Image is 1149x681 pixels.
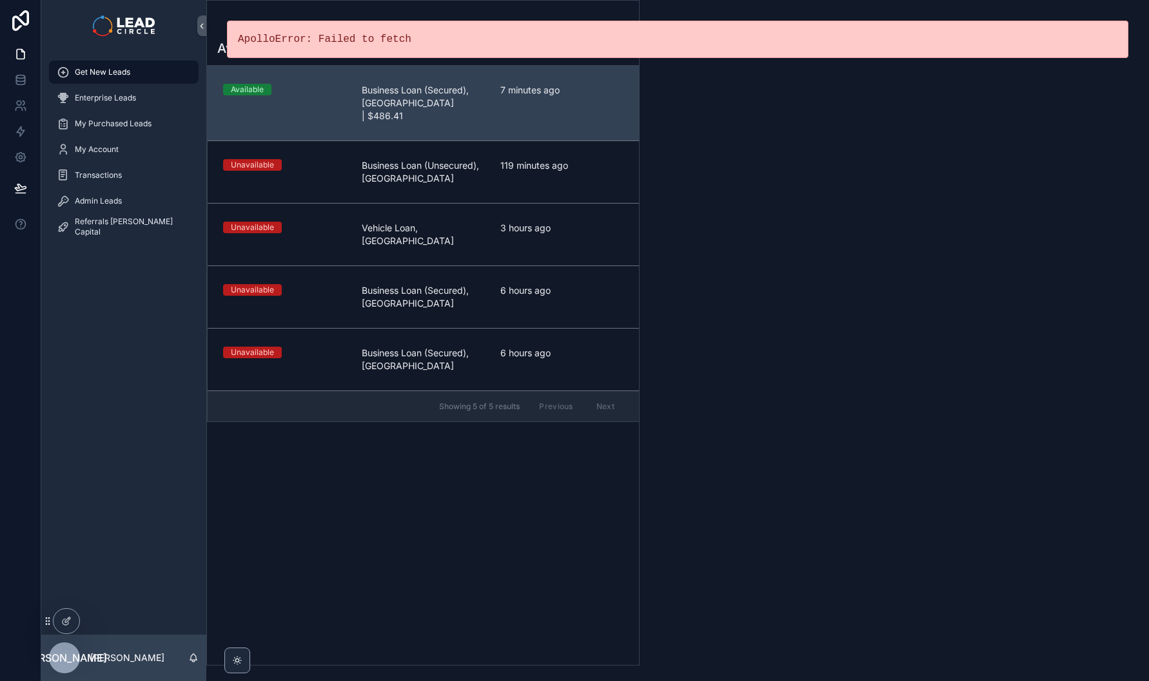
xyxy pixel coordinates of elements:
span: Admin Leads [75,196,122,206]
span: 3 hours ago [500,222,624,235]
pre: ApolloError: Failed to fetch [238,32,1117,47]
div: Available [231,84,264,95]
div: Unavailable [231,222,274,233]
a: My Purchased Leads [49,112,199,135]
img: App logo [93,15,154,36]
span: 6 hours ago [500,347,624,360]
a: UnavailableBusiness Loan (Secured), [GEOGRAPHIC_DATA]6 hours ago [208,265,639,328]
span: Get New Leads [75,67,130,77]
div: scrollable content [41,52,206,255]
span: Transactions [75,170,122,180]
span: My Account [75,144,119,155]
div: Unavailable [231,347,274,358]
a: Transactions [49,164,199,187]
p: [PERSON_NAME] [90,651,164,664]
span: 6 hours ago [500,284,624,297]
a: Referrals [PERSON_NAME] Capital [49,215,199,238]
a: My Account [49,138,199,161]
span: My Purchased Leads [75,119,152,129]
a: AvailableBusiness Loan (Secured), [GEOGRAPHIC_DATA] | $486.417 minutes ago [208,66,639,140]
span: Business Loan (Secured), [GEOGRAPHIC_DATA] [362,284,485,310]
a: UnavailableBusiness Loan (Secured), [GEOGRAPHIC_DATA]6 hours ago [208,328,639,390]
span: Showing 5 of 5 results [439,401,520,412]
span: Enterprise Leads [75,93,136,103]
span: Business Loan (Secured), [GEOGRAPHIC_DATA] | $486.41 [362,84,485,122]
span: Vehicle Loan, [GEOGRAPHIC_DATA] [362,222,485,247]
a: Admin Leads [49,189,199,213]
span: Business Loan (Unsecured), [GEOGRAPHIC_DATA] [362,159,485,185]
div: Unavailable [231,284,274,296]
div: Unavailable [231,159,274,171]
span: 119 minutes ago [500,159,624,172]
span: Business Loan (Secured), [GEOGRAPHIC_DATA] [362,347,485,372]
span: Referrals [PERSON_NAME] Capital [75,216,186,237]
a: Enterprise Leads [49,86,199,110]
a: Get New Leads [49,61,199,84]
span: 7 minutes ago [500,84,624,97]
a: UnavailableBusiness Loan (Unsecured), [GEOGRAPHIC_DATA]119 minutes ago [208,140,639,203]
span: [PERSON_NAME] [22,650,107,666]
a: UnavailableVehicle Loan, [GEOGRAPHIC_DATA]3 hours ago [208,203,639,265]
